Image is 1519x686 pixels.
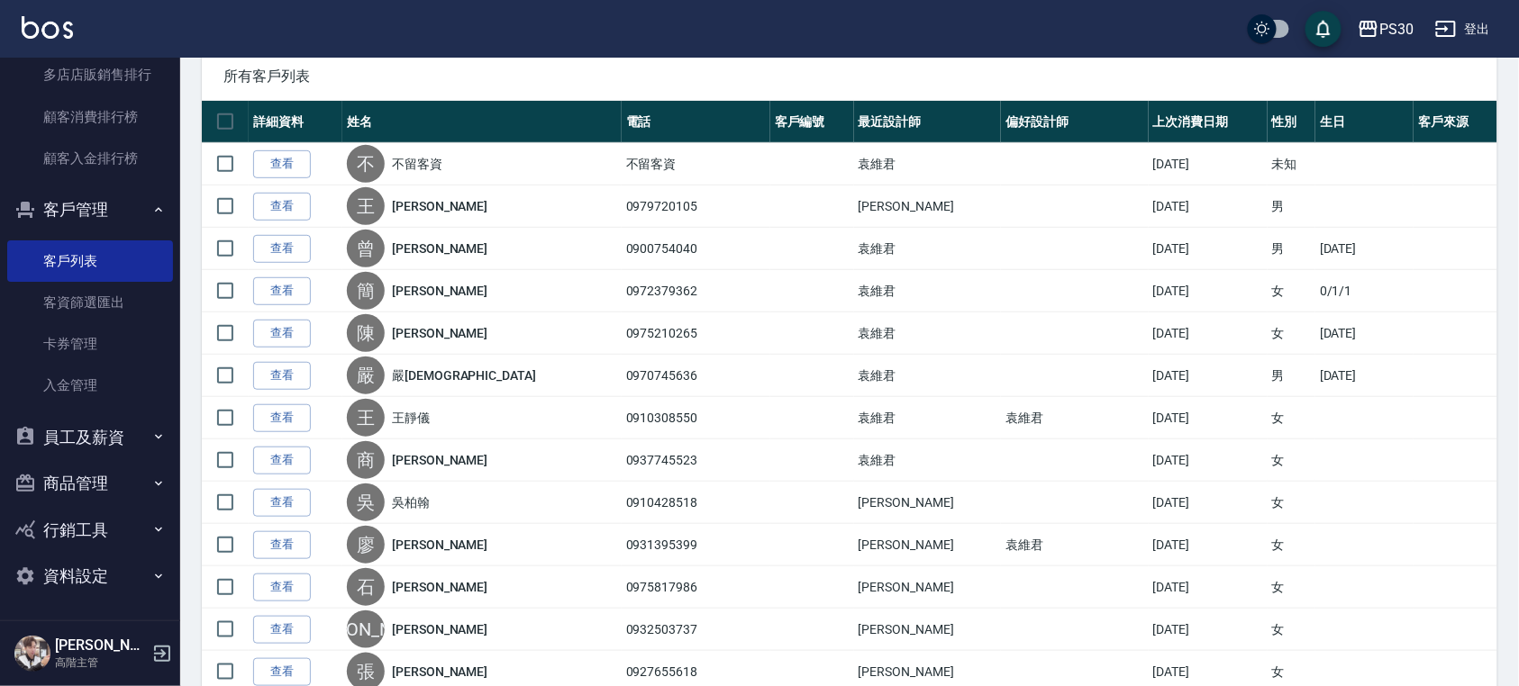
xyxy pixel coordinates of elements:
td: [DATE] [1149,439,1268,482]
td: [PERSON_NAME] [854,482,1002,524]
td: [DATE] [1149,355,1268,397]
th: 生日 [1315,101,1414,143]
td: 未知 [1268,143,1315,185]
td: 男 [1268,355,1315,397]
button: 客戶管理 [7,186,173,233]
a: 查看 [253,531,311,559]
a: 客戶列表 [7,240,173,282]
td: [DATE] [1149,270,1268,312]
button: 員工及薪資 [7,414,173,461]
a: 查看 [253,193,311,221]
a: 顧客消費排行榜 [7,96,173,138]
td: [PERSON_NAME] [854,524,1002,566]
td: 女 [1268,270,1315,312]
span: 所有客戶列表 [223,68,1476,86]
a: [PERSON_NAME] [392,663,487,681]
a: 客資篩選匯出 [7,282,173,323]
a: 查看 [253,658,311,686]
a: 入金管理 [7,365,173,406]
a: [PERSON_NAME] [392,451,487,469]
div: 石 [347,568,385,606]
td: [DATE] [1315,312,1414,355]
button: 商品管理 [7,460,173,507]
a: [PERSON_NAME] [392,239,487,257]
div: 不 [347,145,385,183]
a: [PERSON_NAME] [392,536,487,554]
p: 高階主管 [55,654,147,671]
div: [PERSON_NAME] [347,610,385,648]
div: 王 [347,399,385,437]
th: 姓名 [342,101,622,143]
th: 電話 [622,101,770,143]
div: PS30 [1379,18,1414,41]
a: [PERSON_NAME] [392,324,487,342]
a: 查看 [253,320,311,348]
td: [DATE] [1149,185,1268,228]
td: 袁維君 [854,355,1002,397]
td: [DATE] [1315,228,1414,270]
td: 0/1/1 [1315,270,1414,312]
th: 偏好設計師 [1001,101,1149,143]
a: 不留客資 [392,155,442,173]
td: [DATE] [1315,355,1414,397]
td: 男 [1268,185,1315,228]
a: [PERSON_NAME] [392,197,487,215]
img: Logo [22,16,73,39]
td: 0975817986 [622,566,770,609]
td: 袁維君 [854,143,1002,185]
h5: [PERSON_NAME] [55,636,147,654]
a: 顧客入金排行榜 [7,138,173,179]
th: 最近設計師 [854,101,1002,143]
a: 查看 [253,404,311,432]
td: [DATE] [1149,524,1268,566]
td: [PERSON_NAME] [854,609,1002,651]
td: 女 [1268,312,1315,355]
td: [DATE] [1149,397,1268,439]
td: 袁維君 [854,397,1002,439]
td: 0972379362 [622,270,770,312]
button: 行銷工具 [7,507,173,554]
button: 資料設定 [7,553,173,600]
td: [DATE] [1149,566,1268,609]
td: 袁維君 [854,270,1002,312]
button: 登出 [1428,13,1497,46]
a: 吳柏翰 [392,493,430,511]
td: 男 [1268,228,1315,270]
a: 查看 [253,277,311,305]
td: 袁維君 [854,439,1002,482]
a: [PERSON_NAME] [392,282,487,300]
a: 查看 [253,150,311,178]
a: 查看 [253,447,311,474]
td: 女 [1268,609,1315,651]
a: 王靜儀 [392,409,430,427]
a: 查看 [253,616,311,644]
td: 袁維君 [854,228,1002,270]
th: 客戶來源 [1414,101,1497,143]
td: [DATE] [1149,228,1268,270]
button: PS30 [1351,11,1421,48]
td: [PERSON_NAME] [854,185,1002,228]
td: [DATE] [1149,482,1268,524]
td: 0910428518 [622,482,770,524]
div: 王 [347,187,385,225]
a: 查看 [253,235,311,263]
td: 袁維君 [854,312,1002,355]
div: 曾 [347,230,385,267]
td: 女 [1268,524,1315,566]
th: 詳細資料 [249,101,342,143]
td: 0931395399 [622,524,770,566]
button: save [1305,11,1342,47]
a: [PERSON_NAME] [392,578,487,596]
div: 嚴 [347,357,385,394]
div: 簡 [347,272,385,310]
td: 0910308550 [622,397,770,439]
td: [DATE] [1149,609,1268,651]
td: 袁維君 [1001,397,1149,439]
div: 廖 [347,526,385,564]
a: 查看 [253,573,311,601]
td: [DATE] [1149,312,1268,355]
td: 0900754040 [622,228,770,270]
td: 女 [1268,566,1315,609]
img: Person [14,636,50,672]
td: 0932503737 [622,609,770,651]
